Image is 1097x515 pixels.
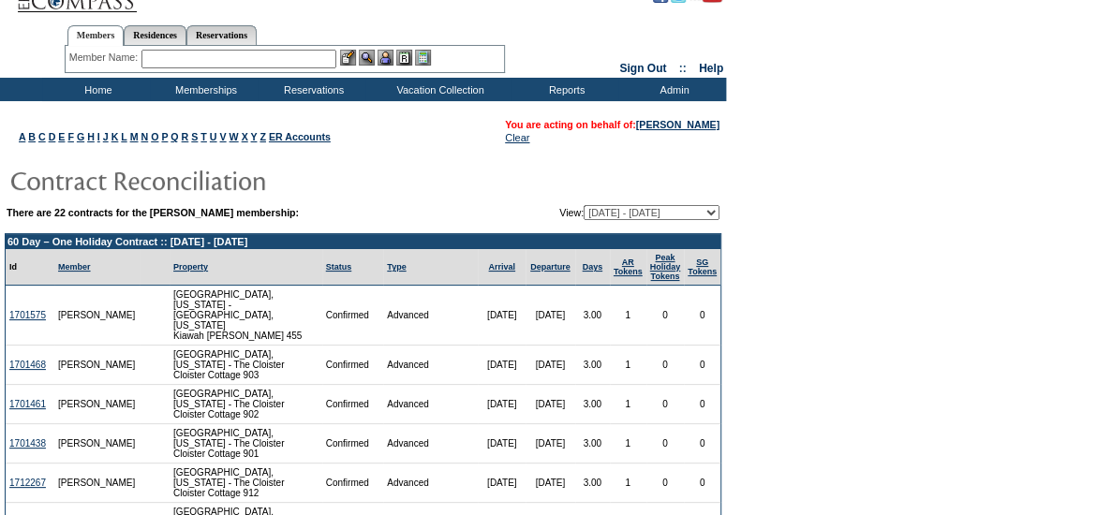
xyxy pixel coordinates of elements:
td: 60 Day – One Holiday Contract :: [DATE] - [DATE] [6,234,720,249]
a: Help [699,62,723,75]
a: N [141,131,148,142]
a: A [19,131,25,142]
td: Admin [618,78,726,101]
td: 1 [610,346,646,385]
a: P [161,131,168,142]
td: Confirmed [322,346,384,385]
div: Member Name: [69,50,141,66]
td: [PERSON_NAME] [54,463,140,503]
td: Memberships [150,78,258,101]
td: [GEOGRAPHIC_DATA], [US_STATE] - The Cloister Cloister Cottage 903 [170,346,322,385]
a: O [151,131,158,142]
a: SGTokens [688,257,717,276]
a: W [230,131,239,142]
img: View [359,50,375,66]
a: R [182,131,189,142]
td: [PERSON_NAME] [54,424,140,463]
a: 1701575 [9,310,46,320]
td: 3.00 [575,286,610,346]
img: Impersonate [378,50,393,66]
td: Reservations [258,78,365,101]
td: [GEOGRAPHIC_DATA], [US_STATE] - The Cloister Cloister Cottage 901 [170,424,322,463]
a: Days [582,262,602,272]
td: View: [467,205,719,220]
td: 0 [646,463,685,503]
a: L [121,131,126,142]
a: D [49,131,56,142]
td: Id [6,249,54,286]
td: [DATE] [478,286,525,346]
td: [DATE] [526,424,575,463]
a: Residences [124,25,186,45]
td: Advanced [383,286,478,346]
a: Property [173,262,208,272]
a: K [111,131,119,142]
td: [GEOGRAPHIC_DATA], [US_STATE] - The Cloister Cloister Cottage 912 [170,463,322,503]
a: Arrival [488,262,515,272]
a: Clear [505,132,529,143]
td: 0 [646,346,685,385]
td: [DATE] [478,385,525,424]
td: Vacation Collection [365,78,511,101]
td: [DATE] [526,286,575,346]
td: Confirmed [322,463,384,503]
td: 3.00 [575,385,610,424]
td: [PERSON_NAME] [54,385,140,424]
a: J [103,131,109,142]
td: 0 [684,424,720,463]
a: F [67,131,74,142]
td: 0 [646,286,685,346]
a: E [58,131,65,142]
td: Confirmed [322,286,384,346]
a: 1712267 [9,478,46,488]
td: 3.00 [575,424,610,463]
td: Confirmed [322,385,384,424]
td: [GEOGRAPHIC_DATA], [US_STATE] - The Cloister Cloister Cottage 902 [170,385,322,424]
td: 0 [646,424,685,463]
td: 1 [610,286,646,346]
td: [DATE] [526,346,575,385]
td: Home [42,78,150,101]
td: Advanced [383,463,478,503]
a: 1701468 [9,360,46,370]
a: T [200,131,207,142]
td: Advanced [383,346,478,385]
a: Member [58,262,91,272]
img: pgTtlContractReconciliation.gif [9,161,384,199]
a: Q [170,131,178,142]
span: You are acting on behalf of: [505,119,719,130]
a: I [97,131,100,142]
a: ARTokens [614,257,643,276]
a: B [28,131,36,142]
td: [PERSON_NAME] [54,346,140,385]
td: Confirmed [322,424,384,463]
a: C [38,131,46,142]
a: X [242,131,248,142]
td: [DATE] [526,385,575,424]
td: 1 [610,385,646,424]
a: Y [250,131,257,142]
a: Status [326,262,352,272]
td: 0 [684,463,720,503]
a: U [210,131,217,142]
img: Reservations [396,50,412,66]
td: 1 [610,424,646,463]
a: [PERSON_NAME] [636,119,719,130]
a: S [191,131,198,142]
td: [DATE] [526,463,575,503]
img: b_edit.gif [340,50,356,66]
a: Sign Out [619,62,666,75]
a: 1701438 [9,438,46,449]
a: Z [259,131,266,142]
b: There are 22 contracts for the [PERSON_NAME] membership: [7,207,299,218]
td: [GEOGRAPHIC_DATA], [US_STATE] - [GEOGRAPHIC_DATA], [US_STATE] Kiawah [PERSON_NAME] 455 [170,286,322,346]
td: [DATE] [478,424,525,463]
td: Advanced [383,424,478,463]
a: Reservations [186,25,257,45]
td: 0 [684,346,720,385]
td: 0 [684,385,720,424]
a: 1701461 [9,399,46,409]
a: V [219,131,226,142]
td: 3.00 [575,346,610,385]
td: 0 [646,385,685,424]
